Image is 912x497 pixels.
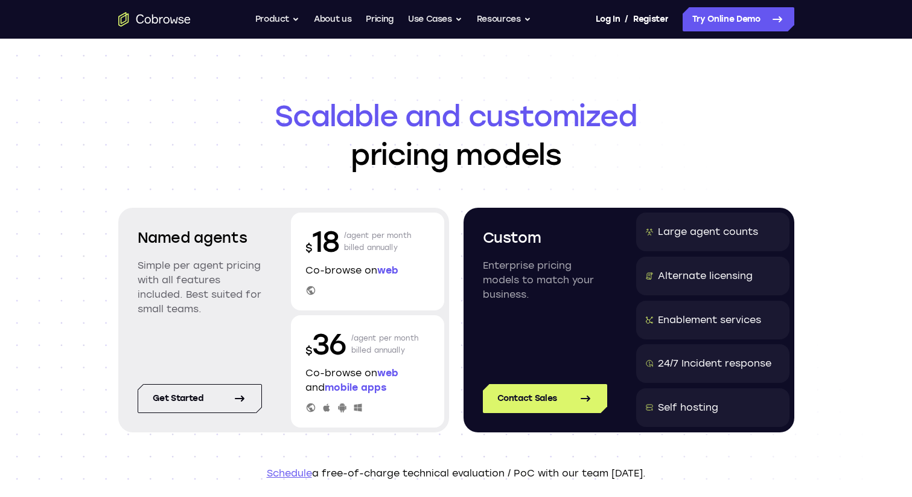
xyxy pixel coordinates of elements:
h2: Named agents [138,227,262,249]
a: Go to the home page [118,12,191,27]
p: /agent per month billed annually [351,325,419,364]
div: Self hosting [658,400,718,415]
h1: pricing models [118,97,794,174]
span: / [625,12,628,27]
a: Pricing [366,7,394,31]
button: Use Cases [408,7,462,31]
div: Enablement services [658,313,761,327]
p: Simple per agent pricing with all features included. Best suited for small teams. [138,258,262,316]
p: /agent per month billed annually [344,222,412,261]
div: Large agent counts [658,225,758,239]
span: $ [305,344,313,358]
p: Co-browse on and [305,366,430,395]
a: About us [314,7,351,31]
a: Log In [596,7,620,31]
p: a free-of-charge technical evaluation / PoC with our team [DATE]. [118,466,794,481]
div: Alternate licensing [658,269,753,283]
button: Product [255,7,300,31]
div: 24/7 Incident response [658,356,771,371]
p: 36 [305,325,346,364]
a: Register [633,7,668,31]
a: Get started [138,384,262,413]
a: Try Online Demo [683,7,794,31]
a: Schedule [267,467,312,479]
p: 18 [305,222,339,261]
span: web [377,265,398,276]
span: web [377,367,398,379]
h2: Custom [483,227,607,249]
span: mobile apps [325,382,386,393]
span: $ [305,242,313,255]
p: Co-browse on [305,263,430,278]
span: Scalable and customized [118,97,794,135]
a: Contact Sales [483,384,607,413]
p: Enterprise pricing models to match your business. [483,258,607,302]
button: Resources [477,7,531,31]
